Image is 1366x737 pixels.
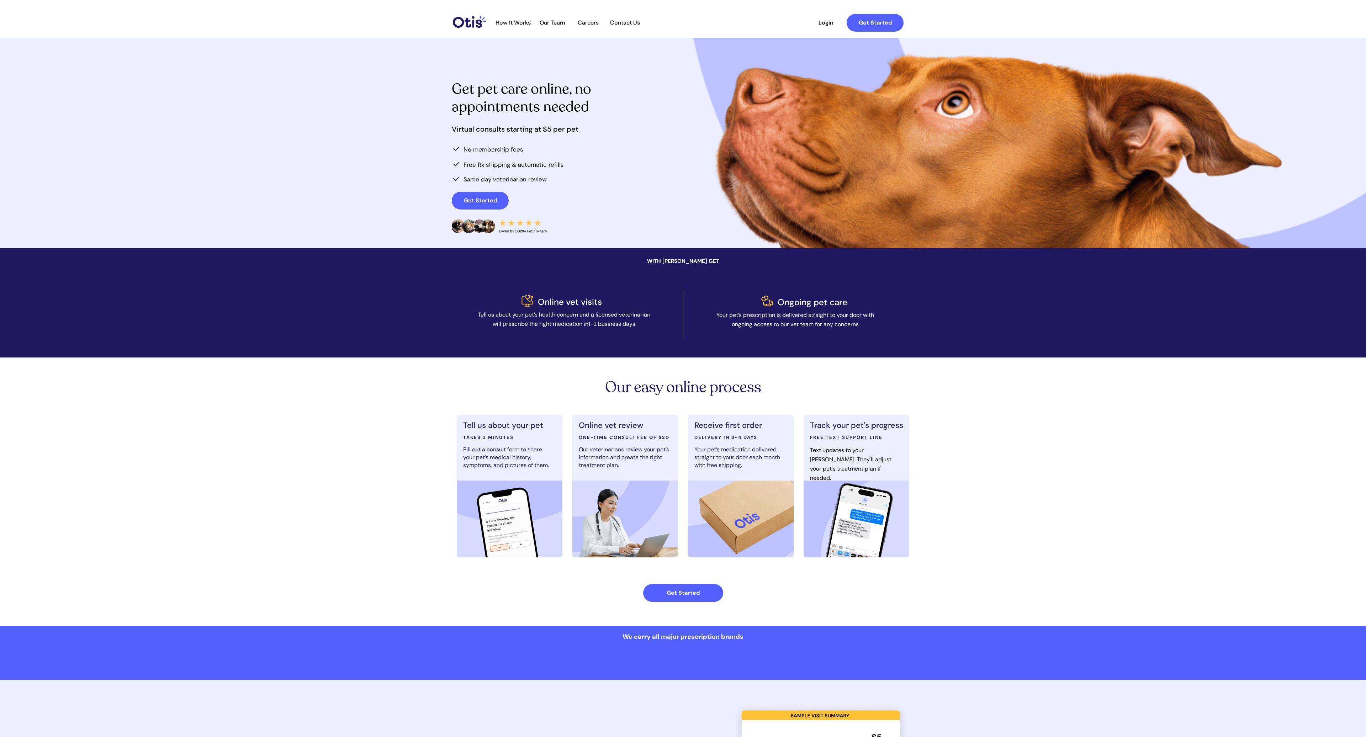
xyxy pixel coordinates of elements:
[464,161,564,169] span: Free Rx shipping & automatic refills
[464,145,523,153] span: No membership fees
[579,446,669,469] span: Our veterinarians review your pet’s information and create the right treatment plan.
[847,14,904,32] a: Get Started
[478,311,650,328] span: Tell us about your pet’s health concern and a licensed veterinarian will prescribe the right medi...
[455,657,505,666] img: 35641cd0-group-2504_1000000000000000000028.png
[694,446,780,469] span: Your pet’s medication delivered straight to your door each month with free shipping.
[538,296,602,307] span: Online vet visits
[643,584,723,602] a: Get Started
[849,656,908,668] img: 8f2fd9ee-interceptor-1_1000000000000000000028.png
[606,19,644,26] a: Contact Us
[463,420,543,430] span: Tell us about your pet
[780,656,833,668] img: 8a2d2153-advantage-1_1000000000000000000028.png
[667,589,700,597] strong: Get Started
[778,297,847,308] span: Ongoing pet care
[463,434,514,440] span: TAKES 3 MINUTES
[680,656,764,668] img: f7b8fb0b-revolution-1_1000000000000000000028.png
[452,124,578,134] span: Virtual consults starting at $5 per pet
[809,19,842,26] span: Login
[464,197,497,204] strong: Get Started
[716,311,874,328] span: Your pet’s prescription is delivered straight to your door with ongoing access to our vet team fo...
[694,434,757,440] span: DELIVERY IN 3-4 DAYS
[809,14,842,32] a: Login
[859,19,892,26] strong: Get Started
[571,19,605,26] a: Careers
[694,420,762,430] span: Receive first order
[623,632,743,641] span: We carry all major prescription brands
[647,258,719,265] span: WITH [PERSON_NAME] GET
[810,434,883,440] span: FREE TEXT SUPPORT LINE
[535,19,570,26] a: Our Team
[605,377,761,397] span: Our easy online process
[452,192,509,210] a: Get Started
[588,320,635,328] span: 1-2 business days
[579,434,669,440] span: ONE-TIME CONSULT FEE OF $20
[464,175,547,183] span: Same day veterinarian review
[492,19,534,26] a: How It Works
[607,653,664,671] img: 759983a0-bravecto-2_1000000000000000000028.png
[463,446,549,469] span: Fill out a consult form to share your pet’s medical history, symptoms, and pictures of them.
[810,446,891,482] span: Text updates to your [PERSON_NAME]. They'll adjust your pet's treatment plan if needed.
[521,656,592,668] img: ed037128-simperica-trio-2_1000000000000000000028.png
[452,79,591,116] span: Get pet care online, no appointments needed
[579,420,643,430] span: Online vet review
[810,420,903,430] span: Track your pet's progress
